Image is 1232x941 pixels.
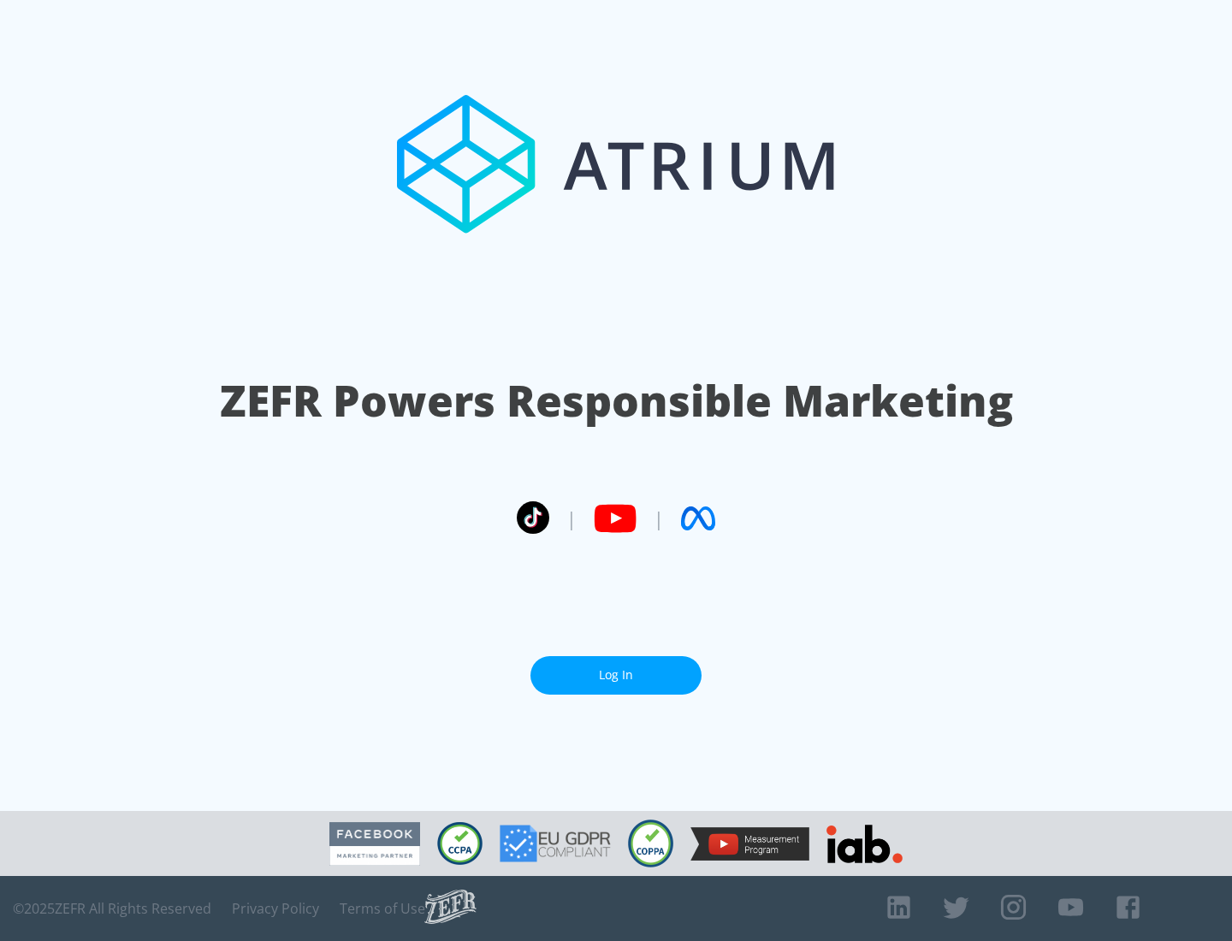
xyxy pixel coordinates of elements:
img: YouTube Measurement Program [690,827,809,861]
a: Log In [530,656,702,695]
span: © 2025 ZEFR All Rights Reserved [13,900,211,917]
img: GDPR Compliant [500,825,611,862]
a: Terms of Use [340,900,425,917]
img: CCPA Compliant [437,822,483,865]
a: Privacy Policy [232,900,319,917]
img: IAB [826,825,903,863]
h1: ZEFR Powers Responsible Marketing [220,371,1013,430]
img: Facebook Marketing Partner [329,822,420,866]
img: COPPA Compliant [628,820,673,867]
span: | [654,506,664,531]
span: | [566,506,577,531]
